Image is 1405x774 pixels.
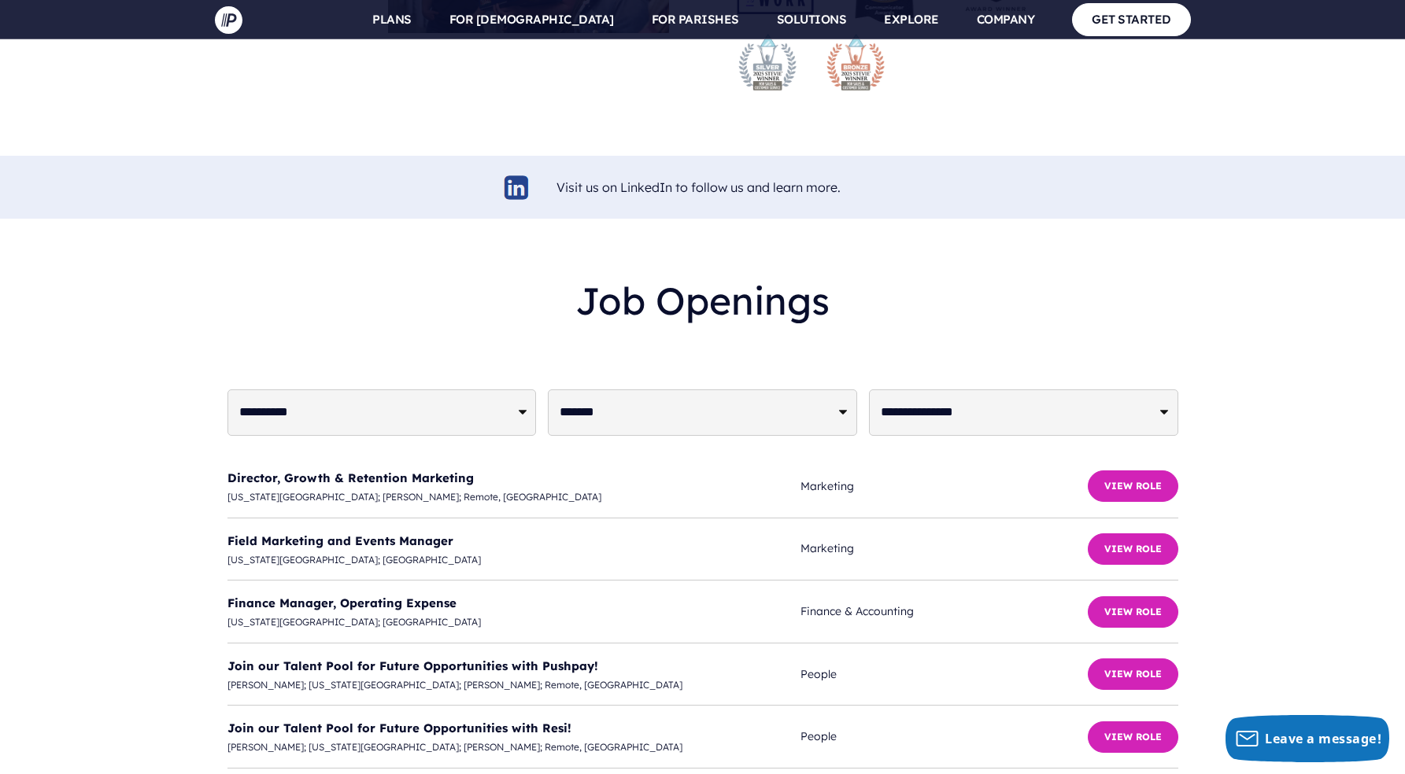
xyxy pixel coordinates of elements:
[556,179,841,195] a: Visit us on LinkedIn to follow us and learn more.
[1088,533,1178,565] button: View Role
[800,665,1087,684] span: People
[1072,3,1191,35] a: GET STARTED
[1088,658,1178,690] button: View Role
[227,488,801,506] span: [US_STATE][GEOGRAPHIC_DATA]; [PERSON_NAME]; Remote, [GEOGRAPHIC_DATA]
[227,470,474,485] a: Director, Growth & Retention Marketing
[227,614,801,631] span: [US_STATE][GEOGRAPHIC_DATA]; [GEOGRAPHIC_DATA]
[800,602,1087,621] span: Finance & Accounting
[227,266,1178,336] h2: Job Openings
[1088,721,1178,753] button: View Role
[800,539,1087,558] span: Marketing
[800,727,1087,746] span: People
[800,477,1087,496] span: Marketing
[227,721,571,735] a: Join our Talent Pool for Future Opportunities with Resi!
[227,739,801,756] span: [PERSON_NAME]; [US_STATE][GEOGRAPHIC_DATA]; [PERSON_NAME]; Remote, [GEOGRAPHIC_DATA]
[227,658,598,673] a: Join our Talent Pool for Future Opportunities with Pushpay!
[1265,730,1381,747] span: Leave a message!
[227,533,453,548] a: Field Marketing and Events Manager
[227,595,457,610] a: Finance Manager, Operating Expense
[736,31,799,94] img: stevie-silver
[227,676,801,694] span: [PERSON_NAME]; [US_STATE][GEOGRAPHIC_DATA]; [PERSON_NAME]; Remote, [GEOGRAPHIC_DATA]
[502,173,531,202] img: linkedin-logo
[227,551,801,569] span: [US_STATE][GEOGRAPHIC_DATA]; [GEOGRAPHIC_DATA]
[1088,470,1178,502] button: View Role
[1088,596,1178,628] button: View Role
[824,31,887,94] img: stevie-bronze
[1226,715,1389,762] button: Leave a message!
